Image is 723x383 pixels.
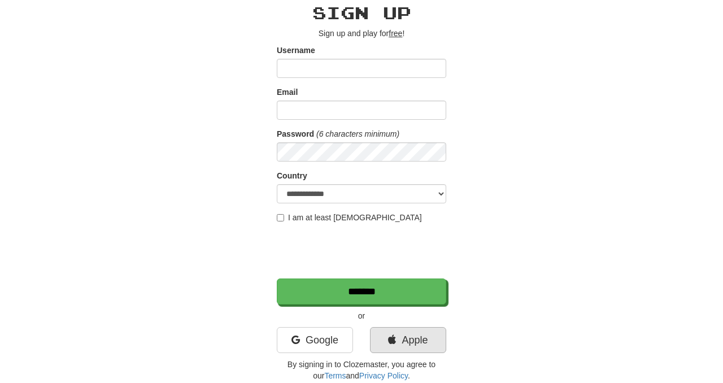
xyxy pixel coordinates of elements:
[316,129,399,138] em: (6 characters minimum)
[277,310,446,321] p: or
[277,86,298,98] label: Email
[277,214,284,221] input: I am at least [DEMOGRAPHIC_DATA]
[359,371,408,380] a: Privacy Policy
[277,3,446,22] h2: Sign up
[277,45,315,56] label: Username
[277,170,307,181] label: Country
[277,229,448,273] iframe: reCAPTCHA
[277,212,422,223] label: I am at least [DEMOGRAPHIC_DATA]
[277,128,314,140] label: Password
[277,359,446,381] p: By signing in to Clozemaster, you agree to our and .
[389,29,402,38] u: free
[370,327,446,353] a: Apple
[277,28,446,39] p: Sign up and play for !
[324,371,346,380] a: Terms
[277,327,353,353] a: Google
